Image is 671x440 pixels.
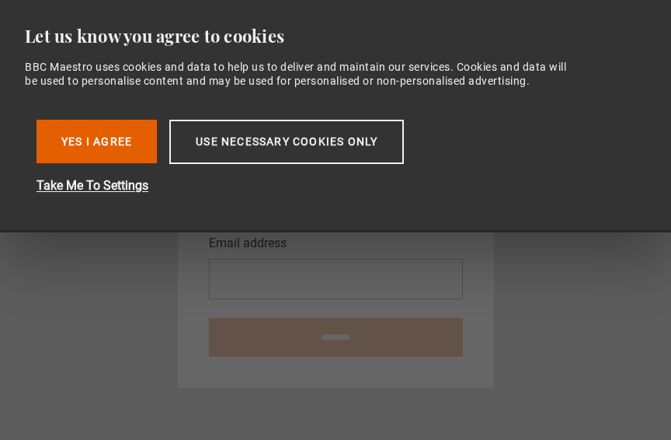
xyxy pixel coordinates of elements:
button: Use necessary cookies only [169,120,404,164]
button: Take Me To Settings [37,176,534,195]
label: Email address [209,234,287,253]
div: Let us know you agree to cookies [25,25,634,47]
div: BBC Maestro uses cookies and data to help us to deliver and maintain our services. Cookies and da... [25,60,573,88]
button: Yes I Agree [37,120,157,163]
